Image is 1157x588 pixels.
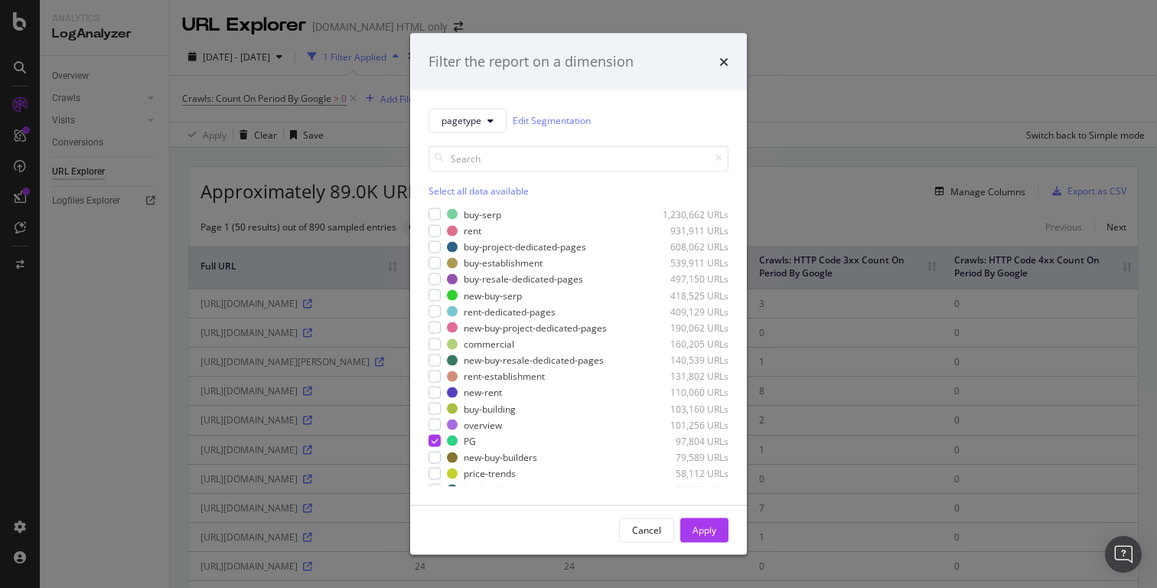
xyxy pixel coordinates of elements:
[653,386,728,399] div: 110,060 URLs
[653,451,728,464] div: 79,589 URLs
[680,518,728,542] button: Apply
[653,305,728,318] div: 409,129 URLs
[464,434,476,447] div: PG
[429,145,728,171] input: Search
[410,34,747,555] div: modal
[653,289,728,302] div: 418,525 URLs
[464,467,516,480] div: price-trends
[653,370,728,383] div: 131,802 URLs
[653,354,728,367] div: 140,539 URLs
[1105,536,1142,573] div: Open Intercom Messenger
[464,451,537,464] div: new-buy-builders
[464,483,509,496] div: landmarks
[653,273,728,286] div: 497,150 URLs
[464,273,583,286] div: buy-resale-dedicated-pages
[653,338,728,351] div: 160,205 URLs
[464,321,607,334] div: new-buy-project-dedicated-pages
[464,305,556,318] div: rent-dedicated-pages
[653,467,728,480] div: 58,112 URLs
[719,52,728,72] div: times
[619,518,674,542] button: Cancel
[464,240,586,253] div: buy-project-dedicated-pages
[653,402,728,415] div: 103,160 URLs
[632,524,661,537] div: Cancel
[464,354,604,367] div: new-buy-resale-dedicated-pages
[429,108,507,132] button: pagetype
[464,256,543,269] div: buy-establishment
[693,524,716,537] div: Apply
[513,113,591,129] a: Edit Segmentation
[464,402,516,415] div: buy-building
[653,434,728,447] div: 97,804 URLs
[442,114,481,127] span: pagetype
[464,370,545,383] div: rent-establishment
[464,224,481,237] div: rent
[464,338,514,351] div: commercial
[464,418,502,431] div: overview
[653,483,728,496] div: 53,893 URLs
[653,418,728,431] div: 101,256 URLs
[653,256,728,269] div: 539,911 URLs
[464,207,501,220] div: buy-serp
[464,386,502,399] div: new-rent
[653,207,728,220] div: 1,230,662 URLs
[429,184,728,197] div: Select all data available
[464,289,522,302] div: new-buy-serp
[653,224,728,237] div: 931,911 URLs
[653,321,728,334] div: 190,062 URLs
[429,52,634,72] div: Filter the report on a dimension
[653,240,728,253] div: 608,062 URLs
